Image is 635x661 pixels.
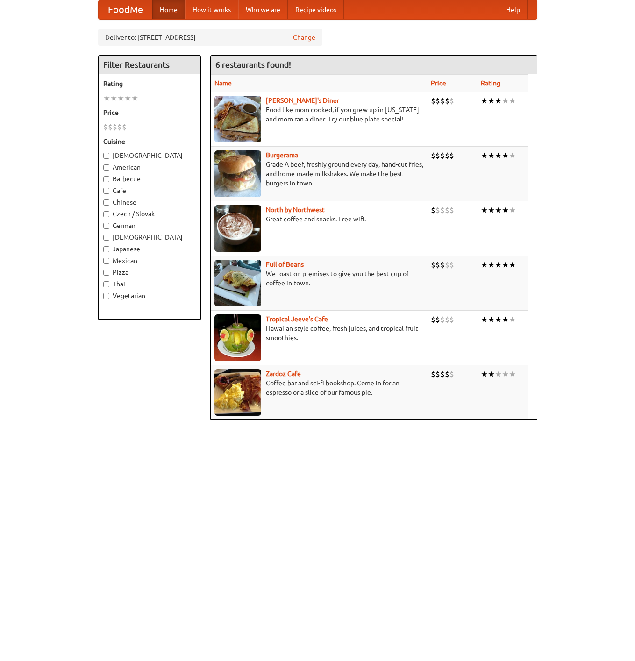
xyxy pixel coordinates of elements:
[266,97,339,104] a: [PERSON_NAME]'s Diner
[99,0,152,19] a: FoodMe
[214,369,261,416] img: zardoz.jpg
[431,260,435,270] li: $
[449,96,454,106] li: $
[495,96,502,106] li: ★
[502,260,509,270] li: ★
[440,205,445,215] li: $
[431,150,435,161] li: $
[445,314,449,325] li: $
[103,199,109,206] input: Chinese
[103,246,109,252] input: Japanese
[435,260,440,270] li: $
[481,314,488,325] li: ★
[103,151,196,160] label: [DEMOGRAPHIC_DATA]
[435,369,440,379] li: $
[431,205,435,215] li: $
[440,314,445,325] li: $
[495,150,502,161] li: ★
[103,211,109,217] input: Czech / Slovak
[495,314,502,325] li: ★
[103,209,196,219] label: Czech / Slovak
[495,205,502,215] li: ★
[488,260,495,270] li: ★
[266,206,325,213] a: North by Northwest
[509,96,516,106] li: ★
[449,150,454,161] li: $
[266,315,328,323] a: Tropical Jeeve's Cafe
[488,96,495,106] li: ★
[445,369,449,379] li: $
[481,205,488,215] li: ★
[214,205,261,252] img: north.jpg
[435,96,440,106] li: $
[440,150,445,161] li: $
[495,369,502,379] li: ★
[117,93,124,103] li: ★
[435,150,440,161] li: $
[435,314,440,325] li: $
[103,164,109,171] input: American
[214,150,261,197] img: burgerama.jpg
[488,150,495,161] li: ★
[449,314,454,325] li: $
[214,269,423,288] p: We roast on premises to give you the best cup of coffee in town.
[445,96,449,106] li: $
[103,198,196,207] label: Chinese
[449,260,454,270] li: $
[103,174,196,184] label: Barbecue
[445,260,449,270] li: $
[113,122,117,132] li: $
[431,369,435,379] li: $
[266,261,304,268] a: Full of Beans
[122,122,127,132] li: $
[214,324,423,342] p: Hawaiian style coffee, fresh juices, and tropical fruit smoothies.
[117,122,122,132] li: $
[266,151,298,159] a: Burgerama
[509,314,516,325] li: ★
[481,79,500,87] a: Rating
[214,160,423,188] p: Grade A beef, freshly ground every day, hand-cut fries, and home-made milkshakes. We make the bes...
[449,369,454,379] li: $
[99,56,200,74] h4: Filter Restaurants
[108,122,113,132] li: $
[266,370,301,377] a: Zardoz Cafe
[502,205,509,215] li: ★
[440,260,445,270] li: $
[103,176,109,182] input: Barbecue
[502,314,509,325] li: ★
[288,0,344,19] a: Recipe videos
[488,205,495,215] li: ★
[103,244,196,254] label: Japanese
[214,96,261,142] img: sallys.jpg
[214,260,261,306] img: beans.jpg
[103,291,196,300] label: Vegetarian
[509,205,516,215] li: ★
[509,260,516,270] li: ★
[509,369,516,379] li: ★
[185,0,238,19] a: How it works
[103,281,109,287] input: Thai
[502,96,509,106] li: ★
[431,96,435,106] li: $
[214,105,423,124] p: Food like mom cooked, if you grew up in [US_STATE] and mom ran a diner. Try our blue plate special!
[103,79,196,88] h5: Rating
[215,60,291,69] ng-pluralize: 6 restaurants found!
[502,369,509,379] li: ★
[103,93,110,103] li: ★
[502,150,509,161] li: ★
[445,205,449,215] li: $
[103,279,196,289] label: Thai
[481,260,488,270] li: ★
[293,33,315,42] a: Change
[481,96,488,106] li: ★
[488,369,495,379] li: ★
[103,186,196,195] label: Cafe
[103,256,196,265] label: Mexican
[214,214,423,224] p: Great coffee and snacks. Free wifi.
[103,270,109,276] input: Pizza
[103,122,108,132] li: $
[445,150,449,161] li: $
